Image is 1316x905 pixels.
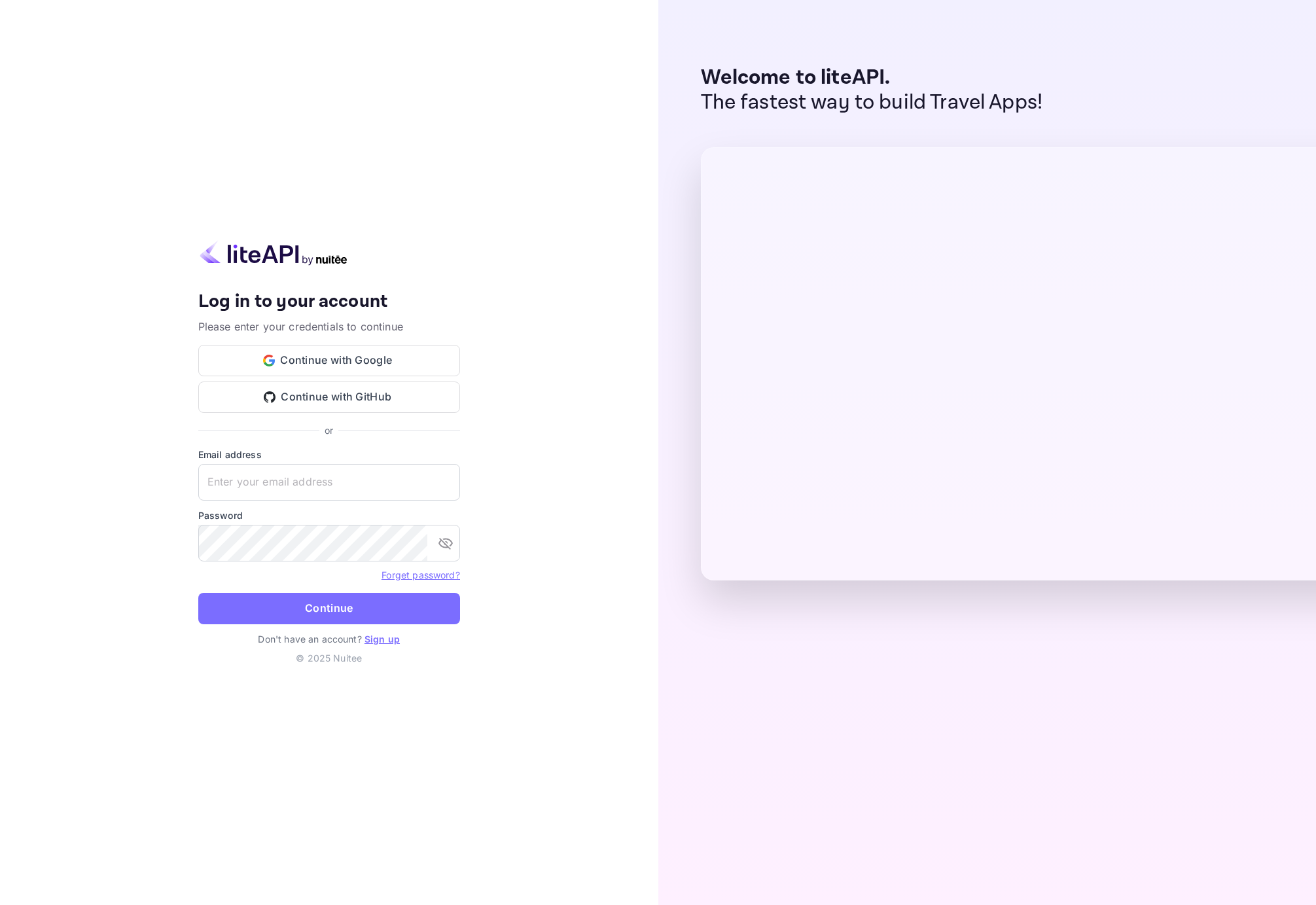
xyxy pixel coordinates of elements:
[198,464,460,501] input: Enter your email address
[325,423,333,437] p: or
[198,651,460,665] p: © 2025 Nuitee
[198,593,460,624] button: Continue
[433,530,459,556] button: toggle password visibility
[382,568,459,581] a: Forget password?
[365,633,400,645] a: Sign up
[198,448,460,461] label: Email address
[198,632,460,646] p: Don't have an account?
[198,508,460,522] label: Password
[198,345,460,376] button: Continue with Google
[198,291,460,313] h4: Log in to your account
[198,319,460,334] p: Please enter your credentials to continue
[701,65,1043,90] p: Welcome to liteAPI.
[701,90,1043,115] p: The fastest way to build Travel Apps!
[382,569,459,580] a: Forget password?
[198,240,349,266] img: liteapi
[198,382,460,413] button: Continue with GitHub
